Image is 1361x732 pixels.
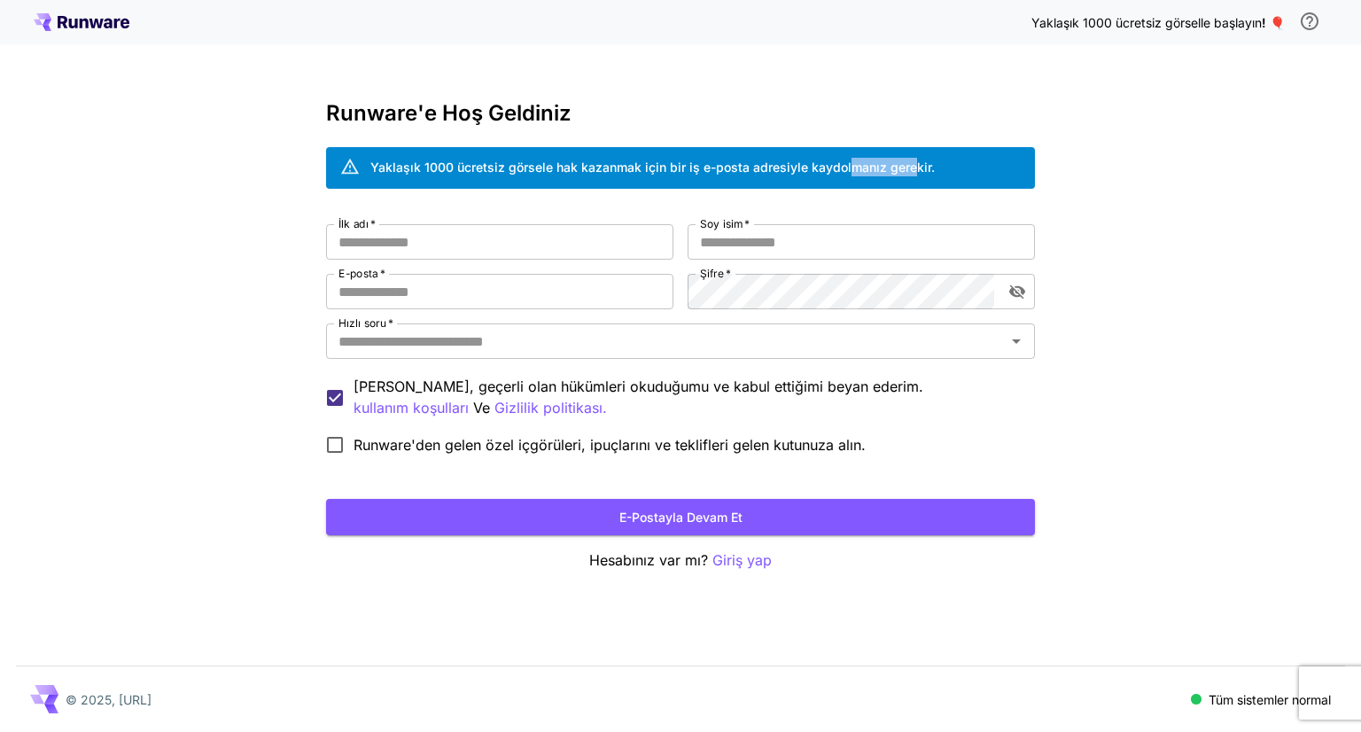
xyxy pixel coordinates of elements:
font: Yaklaşık 1000 ücretsiz görselle başlayın [1031,15,1262,30]
font: Şifre [700,267,723,280]
font: Hızlı soru [338,316,385,330]
button: Giriş yap [712,549,772,572]
font: Runware'e Hoş Geldiniz [326,100,572,126]
font: İlk adı [338,217,369,230]
font: Giriş yap [712,551,772,569]
font: Gizlilik politikası. [494,399,607,417]
font: Tüm sistemler normal [1209,692,1331,707]
font: Soy isim [700,217,743,230]
font: E-posta [338,267,377,280]
button: E-postayla devam et [326,499,1035,535]
button: Açık [1004,329,1029,354]
button: [PERSON_NAME], geçerli olan hükümleri okuduğumu ve kabul ettiğimi beyan ederim. kullanım koşullar... [494,397,607,419]
font: kullanım koşulları [354,399,469,417]
font: Ve [473,399,490,417]
font: Yaklaşık 1000 ücretsiz görsele hak kazanmak için bir iş e-posta adresiyle kaydolmanız gerekir. [370,160,935,175]
font: ! 🎈 [1262,15,1285,30]
button: Ücretsiz krediye hak kazanabilmek için bir işletme e-posta adresiyle kaydolmanız ve size gönderdi... [1292,4,1327,39]
button: şifre görünürlüğünü değiştir [1001,276,1033,308]
font: Runware'den gelen özel içgörüleri, ipuçlarını ve teklifleri gelen kutunuza alın. [354,436,866,454]
button: [PERSON_NAME], geçerli olan hükümleri okuduğumu ve kabul ettiğimi beyan ederim. Ve Gizlilik polit... [354,397,469,419]
font: E-postayla devam et [619,510,743,525]
font: [PERSON_NAME], geçerli olan hükümleri okuduğumu ve kabul ettiğimi beyan ederim. [354,378,923,395]
font: © 2025, [URL] [66,692,152,707]
font: Hesabınız var mı? [589,551,708,569]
